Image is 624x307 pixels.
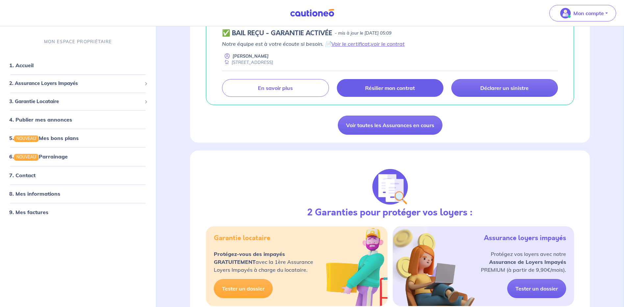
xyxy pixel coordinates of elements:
p: Protégez vos loyers avec notre PREMIUM (à partir de 9,90€/mois). [481,250,566,274]
a: Tester un dossier [507,279,566,298]
div: state: CONTRACT-VALIDATED, Context: NEW,MAYBE-CERTIFICATE,RELATIONSHIP,LESSOR-DOCUMENTS [222,29,558,37]
span: 2. Assurance Loyers Impayés [9,80,142,87]
a: Déclarer un sinistre [451,79,558,97]
h5: Assurance loyers impayés [484,234,566,242]
img: Cautioneo [287,9,337,17]
a: Voir toutes les Assurances en cours [338,116,442,135]
h3: 2 Garanties pour protéger vos loyers : [307,207,473,218]
a: Tester un dossier [214,279,273,298]
a: 9. Mes factures [9,209,48,215]
a: 4. Publier mes annonces [9,116,72,123]
a: 5.NOUVEAUMes bons plans [9,135,79,141]
a: 7. Contact [9,172,36,179]
p: Mon compte [573,9,604,17]
h5: Garantie locataire [214,234,270,242]
p: Résilier mon contrat [365,85,415,91]
button: illu_account_valid_menu.svgMon compte [549,5,616,21]
div: 9. Mes factures [3,206,153,219]
a: 1. Accueil [9,62,34,69]
img: justif-loupe [372,169,408,205]
span: 3. Garantie Locataire [9,98,142,105]
p: - mis à jour le [DATE] 05:09 [335,30,391,37]
div: 7. Contact [3,169,153,182]
p: MON ESPACE PROPRIÉTAIRE [44,39,112,45]
a: 6.NOUVEAUParrainage [9,153,68,160]
a: Résilier mon contrat [337,79,443,97]
div: 1. Accueil [3,59,153,72]
a: Voir le certificat [331,41,370,47]
img: illu_account_valid_menu.svg [560,8,571,18]
div: 4. Publier mes annonces [3,113,153,126]
a: voir le contrat [371,41,405,47]
strong: Protégez-vous des impayés GRATUITEMENT [214,251,285,265]
div: 5.NOUVEAUMes bons plans [3,131,153,145]
a: En savoir plus [222,79,329,97]
p: Déclarer un sinistre [480,85,529,91]
h5: ✅ BAIL REÇU - GARANTIE ACTIVÉE [222,29,332,37]
p: En savoir plus [258,85,293,91]
div: 2. Assurance Loyers Impayés [3,77,153,90]
div: 3. Garantie Locataire [3,95,153,108]
div: 6.NOUVEAUParrainage [3,150,153,163]
p: avec la 1ère Assurance Loyers Impayés à charge du locataire. [214,250,313,274]
strong: Assurance de Loyers Impayés [489,259,566,265]
p: [PERSON_NAME] [233,53,269,59]
div: 8. Mes informations [3,187,153,200]
p: Notre équipe est à votre écoute si besoin. 📄 , [222,40,558,48]
a: 8. Mes informations [9,190,60,197]
div: [STREET_ADDRESS] [222,59,273,66]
